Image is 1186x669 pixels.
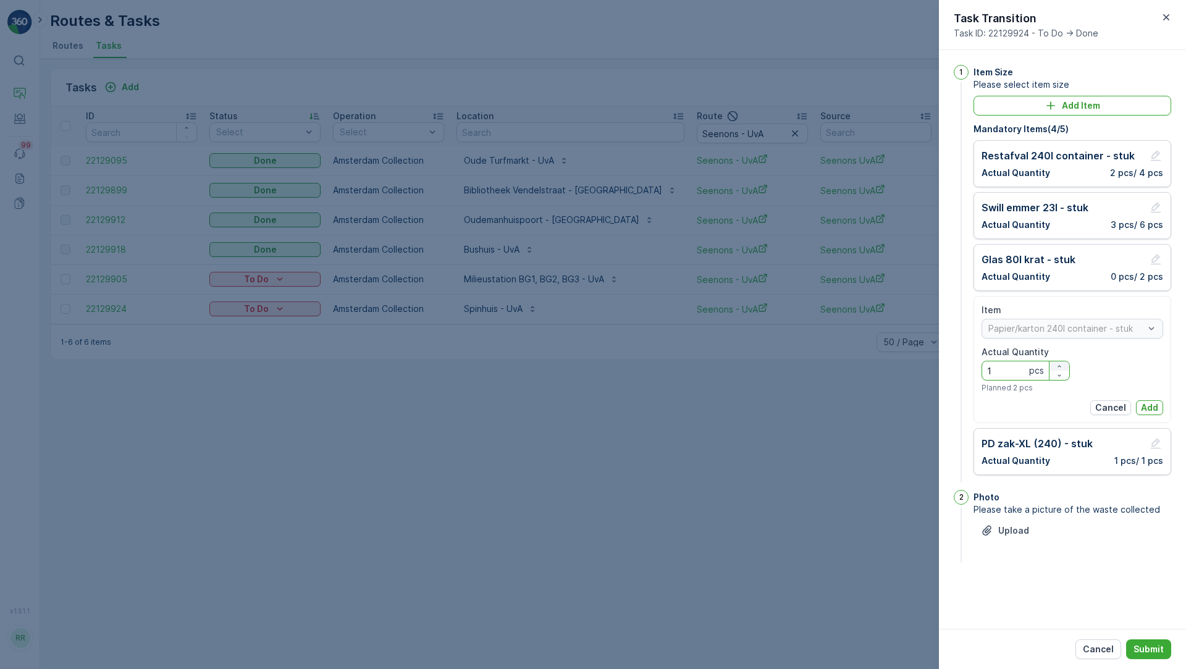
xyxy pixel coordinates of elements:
[982,305,1001,315] label: Item
[982,436,1093,451] p: PD zak-XL (240) - stuk
[1062,99,1100,112] p: Add Item
[1126,639,1171,659] button: Submit
[974,503,1171,516] span: Please take a picture of the waste collected
[1111,271,1163,283] p: 0 pcs / 2 pcs
[974,96,1171,116] button: Add Item
[982,252,1075,267] p: Glas 80l krat - stuk
[1133,643,1164,655] p: Submit
[982,219,1050,231] p: Actual Quantity
[982,455,1050,467] p: Actual Quantity
[1090,400,1131,415] button: Cancel
[1110,167,1163,179] p: 2 pcs / 4 pcs
[1029,364,1044,377] p: pcs
[998,524,1029,537] p: Upload
[982,271,1050,283] p: Actual Quantity
[954,65,969,80] div: 1
[1111,219,1163,231] p: 3 pcs / 6 pcs
[1136,400,1163,415] button: Add
[982,148,1135,163] p: Restafval 240l container - stuk
[954,10,1098,27] p: Task Transition
[974,123,1171,135] p: Mandatory Items ( 4 / 5 )
[982,347,1049,357] label: Actual Quantity
[1095,402,1126,414] p: Cancel
[1083,643,1114,655] p: Cancel
[1114,455,1163,467] p: 1 pcs / 1 pcs
[1075,639,1121,659] button: Cancel
[974,78,1171,91] span: Please select item size
[954,490,969,505] div: 2
[982,383,1033,393] span: Planned 2 pcs
[974,66,1013,78] p: Item Size
[974,491,999,503] p: Photo
[982,200,1088,215] p: Swill emmer 23l - stuk
[974,521,1037,541] button: Upload File
[982,167,1050,179] p: Actual Quantity
[954,27,1098,40] span: Task ID: 22129924 - To Do -> Done
[1141,402,1158,414] p: Add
